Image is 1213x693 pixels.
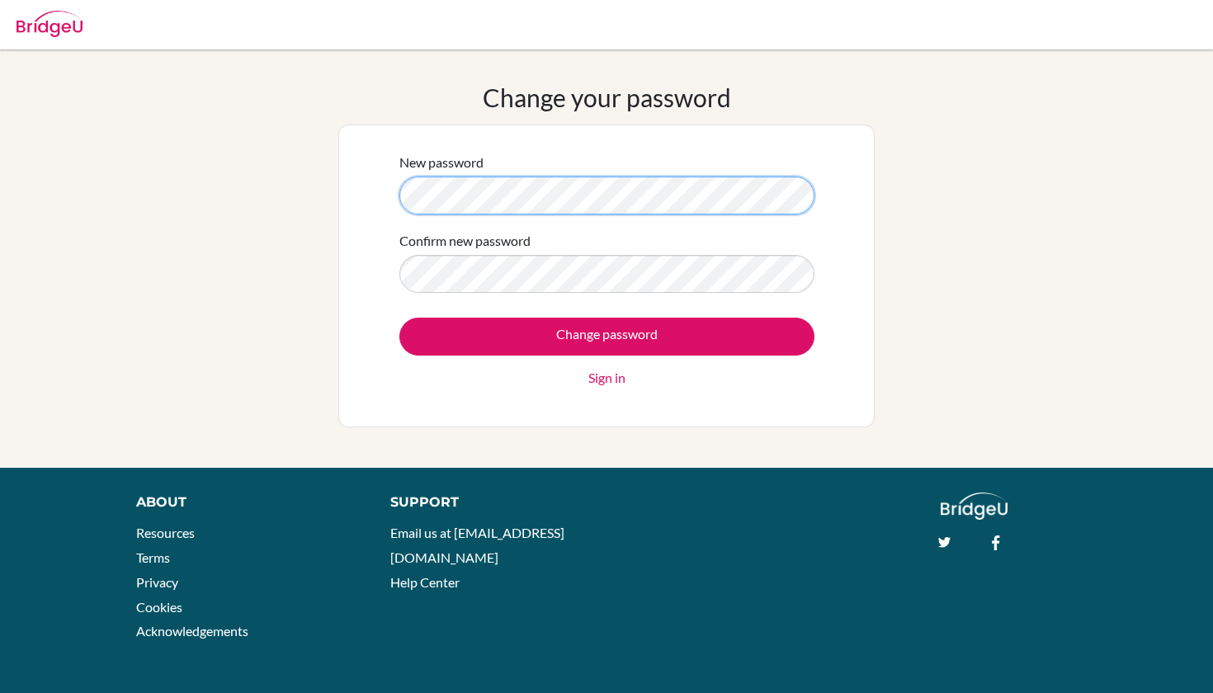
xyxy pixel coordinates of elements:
a: Privacy [136,574,178,590]
a: Resources [136,525,195,540]
input: Change password [399,318,814,356]
a: Help Center [390,574,460,590]
h1: Change your password [483,82,731,112]
a: Terms [136,549,170,565]
div: Support [390,493,590,512]
a: Sign in [588,368,625,388]
a: Cookies [136,599,182,615]
label: Confirm new password [399,231,531,251]
img: Bridge-U [17,11,83,37]
img: logo_white@2x-f4f0deed5e89b7ecb1c2cc34c3e3d731f90f0f143d5ea2071677605dd97b5244.png [941,493,1008,520]
a: Acknowledgements [136,623,248,639]
label: New password [399,153,484,172]
a: Email us at [EMAIL_ADDRESS][DOMAIN_NAME] [390,525,564,565]
div: About [136,493,353,512]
